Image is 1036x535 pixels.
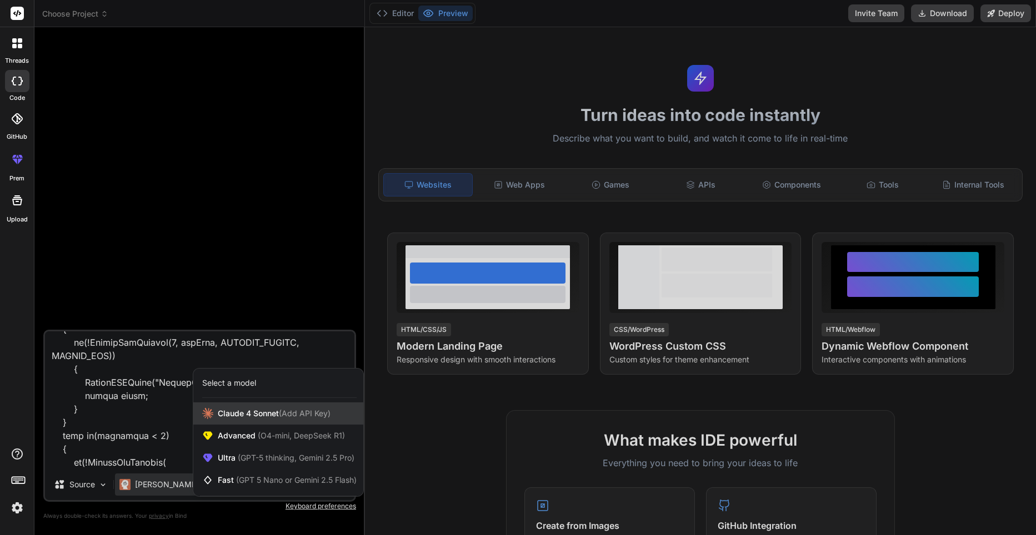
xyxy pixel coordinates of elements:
span: (Add API Key) [279,408,331,418]
label: threads [5,56,29,65]
span: Fast [218,475,357,486]
span: (O4-mini, DeepSeek R1) [256,431,345,440]
span: Claude 4 Sonnet [218,408,331,419]
label: Upload [7,215,28,224]
label: GitHub [7,132,27,142]
label: code [9,93,25,103]
img: settings [8,498,27,517]
span: (GPT-5 thinking, Gemini 2.5 Pro) [236,453,354,462]
div: Select a model [202,377,256,388]
label: prem [9,174,24,183]
span: Advanced [218,430,345,441]
span: Ultra [218,452,354,463]
span: (GPT 5 Nano or Gemini 2.5 Flash) [236,475,357,484]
